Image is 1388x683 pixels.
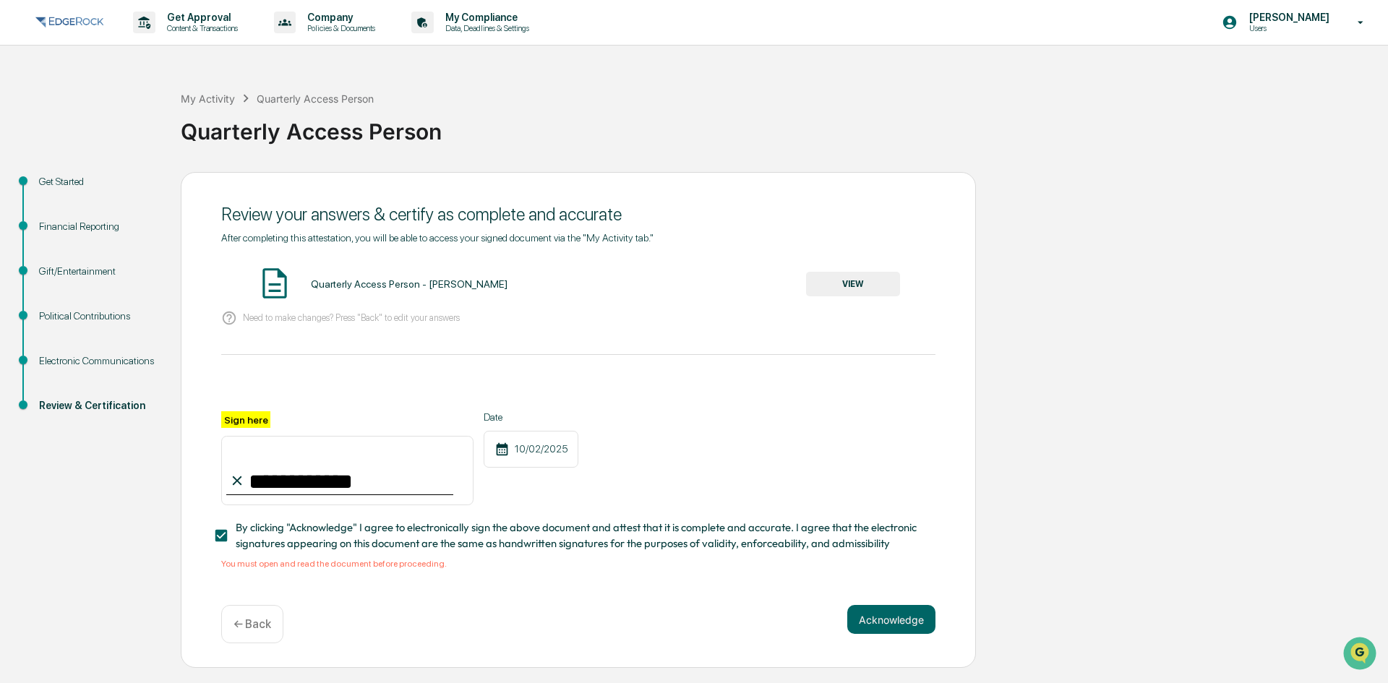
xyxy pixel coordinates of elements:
div: Electronic Communications [39,353,158,369]
iframe: Open customer support [1342,635,1381,674]
p: Company [296,12,382,23]
div: You must open and read the document before proceeding. [221,559,935,569]
span: Data Lookup [29,210,91,224]
div: Quarterly Access Person [181,107,1381,145]
button: Start new chat [246,115,263,132]
p: ← Back [234,617,271,631]
img: logo [35,14,104,31]
p: Users [1238,23,1337,33]
img: 1746055101610-c473b297-6a78-478c-a979-82029cc54cd1 [14,111,40,137]
span: After completing this attestation, you will be able to access your signed document via the "My Ac... [221,232,654,244]
div: Get Started [39,174,158,189]
div: Quarterly Access Person [257,93,374,105]
span: Pylon [144,245,175,256]
label: Sign here [221,411,270,428]
div: Start new chat [49,111,237,125]
div: Political Contributions [39,309,158,324]
div: Review your answers & certify as complete and accurate [221,204,935,225]
p: Policies & Documents [296,23,382,33]
a: 🔎Data Lookup [9,204,97,230]
button: VIEW [806,272,900,296]
a: 🗄️Attestations [99,176,185,202]
div: We're available if you need us! [49,125,183,137]
p: [PERSON_NAME] [1238,12,1337,23]
img: Document Icon [257,265,293,301]
span: Preclearance [29,182,93,197]
p: Data, Deadlines & Settings [434,23,536,33]
div: 10/02/2025 [484,431,578,468]
div: Financial Reporting [39,219,158,234]
p: How can we help? [14,30,263,53]
label: Date [484,411,578,423]
a: 🖐️Preclearance [9,176,99,202]
a: Powered byPylon [102,244,175,256]
p: My Compliance [434,12,536,23]
div: 🗄️ [105,184,116,195]
p: Get Approval [155,12,245,23]
div: Gift/Entertainment [39,264,158,279]
p: Content & Transactions [155,23,245,33]
div: My Activity [181,93,235,105]
span: Attestations [119,182,179,197]
button: Acknowledge [847,605,935,634]
div: 🔎 [14,211,26,223]
div: Review & Certification [39,398,158,413]
div: Quarterly Access Person - [PERSON_NAME] [311,278,507,290]
div: 🖐️ [14,184,26,195]
p: Need to make changes? Press "Back" to edit your answers [243,312,460,323]
span: By clicking "Acknowledge" I agree to electronically sign the above document and attest that it is... [236,520,924,552]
